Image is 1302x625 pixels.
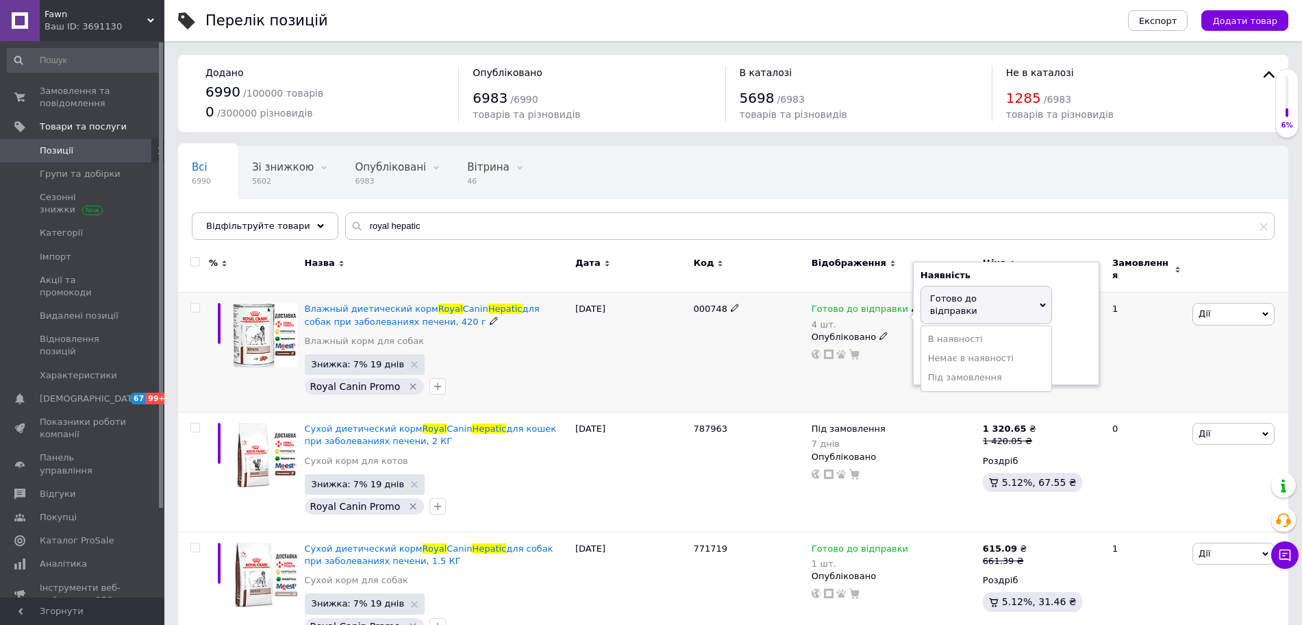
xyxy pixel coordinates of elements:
span: / 300000 різновидів [217,108,313,119]
span: Приховані [192,213,247,225]
li: Під замовлення [921,368,1051,387]
span: Відфільтруйте товари [206,221,310,231]
div: 7 днів [812,439,886,449]
input: Пошук [7,48,162,73]
li: В наявності [921,330,1051,349]
span: Замовлення та повідомлення [40,85,127,110]
div: 1 шт. [812,559,908,569]
span: 6983 [473,90,508,106]
div: 1 [1104,293,1189,413]
span: Імпорт [40,251,71,263]
span: Відображення [812,257,886,269]
div: ₴ [983,423,1036,435]
span: товарів та різновидів [1006,109,1114,120]
span: Назва [305,257,335,269]
span: 1285 [1006,90,1041,106]
span: 771719 [693,543,727,554]
span: 6983 [355,176,426,186]
div: 6% [1276,121,1298,130]
span: В каталозі [740,67,792,78]
div: Ваш ID: 3691130 [45,21,164,33]
span: Royal Canin Promo [310,501,401,512]
span: Влажный диетический корм [305,304,438,314]
span: Товари та послуги [40,121,127,133]
span: Royal Canin Promo [310,381,401,392]
div: Перелік позицій [205,14,328,28]
span: Canin [447,543,472,554]
span: 0 [205,103,214,120]
img: Сухой диетический корм Royal Canin Hepatic для кошек при заболеваниях печени, 2 КГ [233,423,298,487]
span: Каталог ProSale [40,535,114,547]
span: Знижка: 7% 19 днів [312,360,405,369]
span: Характеристики [40,369,117,382]
span: Позиції [40,145,73,157]
a: Влажный корм для собак [305,335,424,347]
b: 615.09 [983,543,1017,554]
span: 99+ [146,393,168,404]
span: / 6983 [1044,94,1071,105]
span: Зі знижкою [252,161,314,173]
span: 787963 [693,424,727,434]
a: Сухой диетический кормRoyalCaninHepaticдля собак при заболеваниях печени, 1.5 КГ [305,543,553,566]
a: Сухой корм для котов [305,455,408,467]
span: Покупці [40,511,77,524]
li: Немає в наявності [921,349,1051,368]
span: Ціна [983,257,1006,269]
span: Fawn [45,8,147,21]
span: 000748 [693,304,727,314]
div: Опубліковано [812,451,976,463]
div: 661.39 ₴ [983,555,1027,567]
span: Під замовлення [812,424,886,438]
div: [DATE] [572,413,690,532]
div: Роздріб [983,574,1101,587]
span: 5602 [252,176,314,186]
div: Опубліковано [812,331,976,343]
span: Сезонні знижки [40,191,127,216]
span: товарів та різновидів [740,109,847,120]
span: Опубліковані [355,161,426,173]
span: % [209,257,218,269]
span: Знижка: 7% 19 днів [312,599,405,608]
span: Готово до відправки [812,543,908,558]
span: / 6983 [777,94,805,105]
span: Відновлення позицій [40,333,127,358]
span: Готово до відправки [812,304,908,318]
span: / 100000 товарів [243,88,323,99]
span: Додано [205,67,243,78]
span: Видалені позиції [40,310,118,322]
span: Сухой диетический корм [305,543,423,554]
span: 5698 [740,90,775,106]
svg: Видалити мітку [408,381,418,392]
span: / 6990 [510,94,538,105]
img: Сухой диетический корм Royal Canin Hepatic для собак при заболеваниях печени, 1.5 КГ [233,543,298,608]
span: Royal [423,424,447,434]
button: Додати товар [1201,10,1288,31]
span: Hepatic [472,424,506,434]
span: Дії [1199,548,1210,559]
span: Royal [423,543,447,554]
span: [DEMOGRAPHIC_DATA] [40,393,141,405]
div: Наявність [921,269,1092,282]
input: Пошук по назві позиції, артикулу і пошуковим запитам [345,212,1275,240]
span: 46 [467,176,509,186]
span: Відгуки [40,488,75,500]
span: Не в каталозі [1006,67,1074,78]
span: Додати товар [1212,16,1277,26]
span: 6990 [205,84,240,100]
span: Вітрина [467,161,509,173]
a: Сухой диетический кормRoyalCaninHepaticдля кошек при заболеваниях печени, 2 КГ [305,424,557,446]
span: Royal [438,304,463,314]
span: Акції та промокоди [40,274,127,299]
span: 5.12%, 31.46 ₴ [1002,596,1077,607]
span: товарів та різновидів [473,109,580,120]
a: Сухой корм для собак [305,574,408,587]
span: Опубліковано [473,67,542,78]
button: Чат з покупцем [1271,541,1299,569]
span: Аналітика [40,558,87,570]
span: Canin [447,424,472,434]
div: ₴ [983,543,1027,555]
span: 6990 [192,176,211,186]
span: Дії [1199,428,1210,439]
div: Опубліковано [812,570,976,583]
span: Дії [1199,308,1210,319]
